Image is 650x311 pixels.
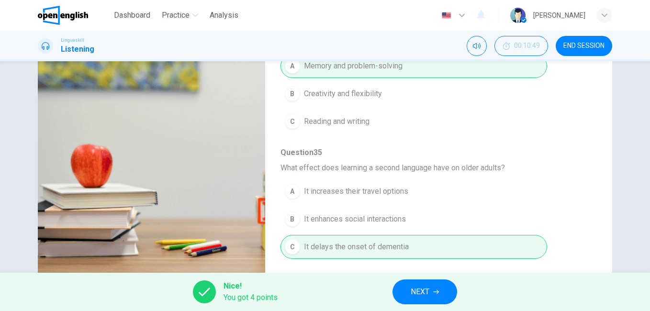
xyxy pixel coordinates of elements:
div: [PERSON_NAME] [533,10,585,21]
a: OpenEnglish logo [38,6,110,25]
span: NEXT [411,285,429,299]
span: 00:10:49 [514,42,540,50]
span: Question 35 [280,147,582,158]
button: 00:10:49 [494,36,548,56]
img: en [440,12,452,19]
span: Dashboard [114,10,150,21]
span: You got 4 points [224,292,278,303]
span: Linguaskill [61,37,84,44]
span: What effect does learning a second language have on older adults? [280,162,582,174]
img: Listen to Bridget, a professor, talk about the benefits of learning a second language [38,53,265,276]
h1: Listening [61,44,94,55]
span: Practice [162,10,190,21]
span: END SESSION [563,42,605,50]
img: Profile picture [510,8,526,23]
button: NEXT [392,279,457,304]
button: Analysis [206,7,242,24]
span: Nice! [224,280,278,292]
button: END SESSION [556,36,612,56]
img: OpenEnglish logo [38,6,88,25]
button: Dashboard [110,7,154,24]
div: Mute [467,36,487,56]
span: Analysis [210,10,238,21]
div: Hide [494,36,548,56]
button: Practice [158,7,202,24]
